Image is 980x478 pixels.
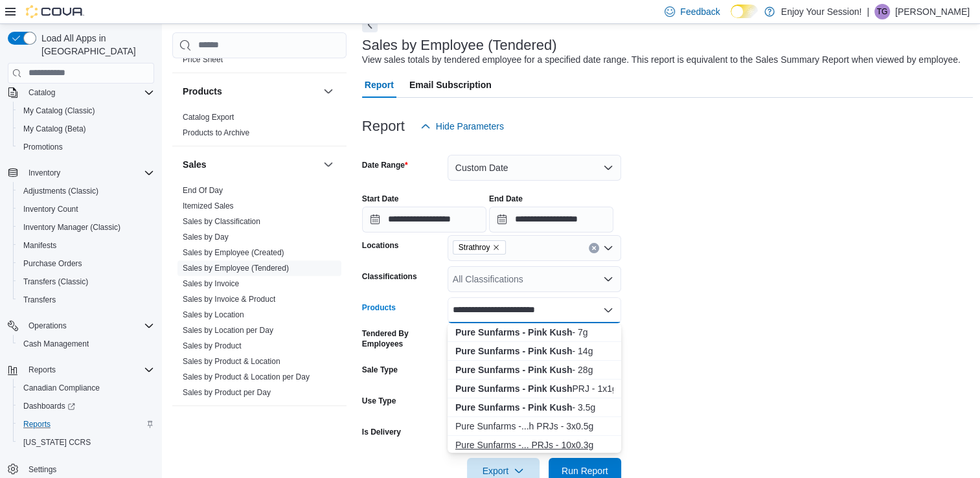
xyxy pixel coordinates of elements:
a: Sales by Classification [183,217,260,226]
strong: Pure Sunfarms - Pink Kush [455,365,572,375]
span: Sales by Classification [183,216,260,227]
span: Reports [23,419,51,429]
input: Press the down key to open a popover containing a calendar. [362,207,486,233]
a: Inventory Count [18,201,84,217]
button: Catalog [23,85,60,100]
label: Locations [362,240,399,251]
a: Sales by Employee (Tendered) [183,264,289,273]
label: Sale Type [362,365,398,375]
span: End Of Day [183,185,223,196]
label: Tendered By Employees [362,328,442,349]
button: Pure Sunfarms - Pink Kush - 14g [448,342,621,361]
span: Cash Management [18,336,154,352]
span: Sales by Product per Day [183,387,271,398]
button: Hide Parameters [415,113,509,139]
span: Transfers (Classic) [23,277,88,287]
span: Inventory Count [18,201,154,217]
button: Next [362,17,378,32]
a: Sales by Product per Day [183,388,271,397]
img: Cova [26,5,84,18]
span: Inventory [23,165,154,181]
span: Purchase Orders [18,256,154,271]
button: Sales [321,157,336,172]
button: Pure Sunfarms - Pink Kush - 28g [448,361,621,380]
div: - 14g [455,345,613,358]
button: Reports [23,362,61,378]
button: Inventory Count [13,200,159,218]
span: Reports [28,365,56,375]
div: - 7g [455,326,613,339]
button: Inventory [3,164,159,182]
div: Pure Sunfarms -...h PRJs - 3x0.5g [455,420,613,433]
a: Sales by Product & Location [183,357,280,366]
button: Sales [183,158,318,171]
span: Adjustments (Classic) [18,183,154,199]
button: Manifests [13,236,159,255]
button: Products [183,85,318,98]
a: Sales by Location [183,310,244,319]
span: Sales by Employee (Created) [183,247,284,258]
a: Purchase Orders [18,256,87,271]
a: Dashboards [18,398,80,414]
span: Transfers [23,295,56,305]
button: Taxes [321,416,336,432]
button: Inventory Manager (Classic) [13,218,159,236]
span: TG [877,4,888,19]
button: Close list of options [603,305,613,315]
button: My Catalog (Beta) [13,120,159,138]
span: Dashboards [18,398,154,414]
span: My Catalog (Beta) [18,121,154,137]
button: Canadian Compliance [13,379,159,397]
span: Email Subscription [409,72,492,98]
button: Reports [3,361,159,379]
span: Transfers (Classic) [18,274,154,290]
label: Is Delivery [362,427,401,437]
a: Transfers [18,292,61,308]
span: Strathroy [459,241,490,254]
a: Dashboards [13,397,159,415]
span: Report [365,72,394,98]
h3: Sales [183,158,207,171]
a: Sales by Employee (Created) [183,248,284,257]
span: Promotions [23,142,63,152]
a: Settings [23,462,62,477]
a: Sales by Invoice & Product [183,295,275,304]
button: Transfers (Classic) [13,273,159,291]
span: Canadian Compliance [18,380,154,396]
a: End Of Day [183,186,223,195]
span: Settings [23,461,154,477]
label: Start Date [362,194,399,204]
span: Transfers [18,292,154,308]
button: Reports [13,415,159,433]
span: Reports [18,416,154,432]
span: Sales by Product [183,341,242,351]
span: My Catalog (Beta) [23,124,86,134]
span: Operations [23,318,154,334]
span: Sales by Invoice [183,279,239,289]
p: [PERSON_NAME] [895,4,970,19]
button: Adjustments (Classic) [13,182,159,200]
label: Date Range [362,160,408,170]
span: Products to Archive [183,128,249,138]
span: Catalog [28,87,55,98]
span: Sales by Product & Location [183,356,280,367]
a: Promotions [18,139,68,155]
span: Feedback [680,5,720,18]
a: Itemized Sales [183,201,234,211]
span: Manifests [18,238,154,253]
span: Promotions [18,139,154,155]
button: Products [321,84,336,99]
span: Inventory [28,168,60,178]
button: Operations [23,318,72,334]
span: Load All Apps in [GEOGRAPHIC_DATA] [36,32,154,58]
button: Settings [3,459,159,478]
span: My Catalog (Classic) [18,103,154,119]
label: Use Type [362,396,396,406]
span: Catalog Export [183,112,234,122]
div: Pricing [172,52,347,73]
div: - 3.5g [455,401,613,414]
button: Pure Sunfarms - Pink Kush - 3.5g [448,398,621,417]
button: Catalog [3,84,159,102]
